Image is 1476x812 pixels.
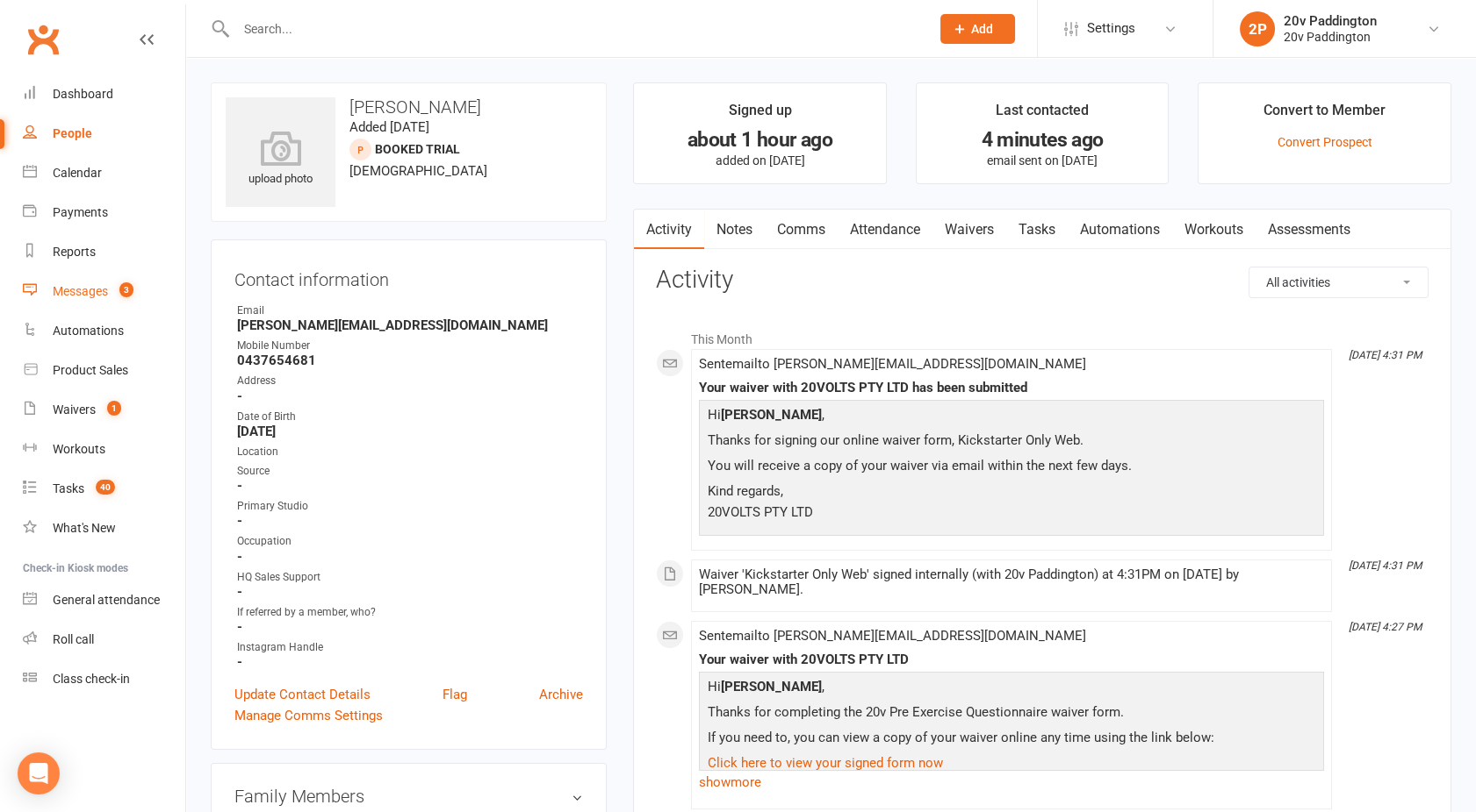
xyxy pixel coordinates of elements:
[23,75,185,114] a: Dashboard
[237,654,583,670] strong: -
[237,498,583,515] div: Primary Studio
[237,513,583,529] strong: -
[704,210,765,250] a: Notes
[53,166,102,180] div: Calendar
[53,87,113,101] div: Dashboard
[237,478,583,494] strong: -
[53,593,160,607] div: General attendance
[23,193,185,232] a: Payments
[237,353,583,368] strong: 0437654681
[838,210,932,250] a: Attendance
[53,672,130,686] div: Class check-in
[728,99,791,131] div: Signed up
[53,324,124,338] div: Automations
[765,210,838,250] a: Comms
[231,17,918,41] input: Search...
[237,338,583,354] div: Mobile Number
[237,619,583,635] strong: -
[23,390,185,430] a: Waivers 1
[237,639,583,656] div: Instagram Handle
[656,267,1429,294] h3: Activity
[53,632,94,646] div: Roll call
[1284,13,1377,29] div: 20v Paddington
[23,659,185,699] a: Class kiosk mode
[1240,11,1275,46] div: 2P
[53,205,108,219] div: Payments
[226,131,335,189] div: upload photo
[656,321,1429,349] li: This Month
[721,407,822,423] strong: [PERSON_NAME]
[1006,210,1068,250] a: Tasks
[996,99,1089,131] div: Last contacted
[23,153,185,193] a: Calendar
[721,679,822,694] strong: [PERSON_NAME]
[699,381,1324,395] div: Your waiver with 20VOLTS PTY LTD has been submitted
[23,430,185,469] a: Workouts
[699,567,1324,597] div: Waiver 'Kickstarter Only Web' signed internally (with 20v Paddington) at 4:31PM on [DATE] by [PER...
[53,284,108,298] div: Messages
[375,142,460,156] span: Booked Trial
[699,652,1324,667] div: Your waiver with 20VOLTS PTY LTD
[234,787,583,806] h3: Family Members
[708,755,943,771] a: Click here to view your signed form now
[21,18,65,61] a: Clubworx
[703,702,1320,727] p: Thanks for completing the 20v Pre Exercise Questionnaire waiver form.
[23,232,185,272] a: Reports
[703,727,1320,752] p: If you need to, you can view a copy of your waiver online any time using the link below:
[703,676,1320,702] p: Hi ,
[703,455,1320,481] p: You will receive a copy of your waiver via email within the next few days.
[23,509,185,548] a: What's New
[443,684,467,705] a: Flag
[932,153,1153,167] p: email sent on [DATE]
[237,424,583,439] strong: [DATE]
[699,770,1324,794] a: show more
[1284,29,1377,45] div: 20v Paddington
[237,569,583,586] div: HQ Sales Support
[23,311,185,351] a: Automations
[932,131,1153,149] div: 4 minutes ago
[237,584,583,600] strong: -
[237,317,583,333] strong: [PERSON_NAME][EMAIL_ADDRESS][DOMAIN_NAME]
[234,684,371,705] a: Update Contact Details
[539,684,583,705] a: Archive
[53,363,128,377] div: Product Sales
[1349,621,1422,633] i: [DATE] 4:27 PM
[119,282,133,297] span: 3
[349,163,487,179] span: [DEMOGRAPHIC_DATA]
[237,533,583,550] div: Occupation
[23,620,185,659] a: Roll call
[96,480,115,495] span: 40
[23,114,185,153] a: People
[23,581,185,620] a: General attendance kiosk mode
[1087,9,1135,48] span: Settings
[703,481,1320,527] p: Kind regards, 20VOLTS PTY LTD
[53,402,96,417] div: Waivers
[226,97,592,117] h3: [PERSON_NAME]
[237,549,583,565] strong: -
[53,481,84,495] div: Tasks
[237,303,583,319] div: Email
[1349,349,1422,361] i: [DATE] 4:31 PM
[1068,210,1172,250] a: Automations
[234,705,383,726] a: Manage Comms Settings
[53,245,96,259] div: Reports
[1256,210,1363,250] a: Assessments
[53,126,92,140] div: People
[634,210,704,250] a: Activity
[237,388,583,404] strong: -
[650,131,870,149] div: about 1 hour ago
[932,210,1006,250] a: Waivers
[237,409,583,425] div: Date of Birth
[703,404,1320,430] p: Hi ,
[23,351,185,390] a: Product Sales
[237,604,583,621] div: If referred by a member, who?
[237,444,583,460] div: Location
[1278,135,1372,149] a: Convert Prospect
[23,469,185,509] a: Tasks 40
[703,430,1320,455] p: Thanks for signing our online waiver form, Kickstarter Only Web.
[940,14,1015,44] button: Add
[18,752,60,794] div: Open Intercom Messenger
[699,628,1086,644] span: Sent email to [PERSON_NAME][EMAIL_ADDRESS][DOMAIN_NAME]
[237,373,583,389] div: Address
[237,463,583,480] div: Source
